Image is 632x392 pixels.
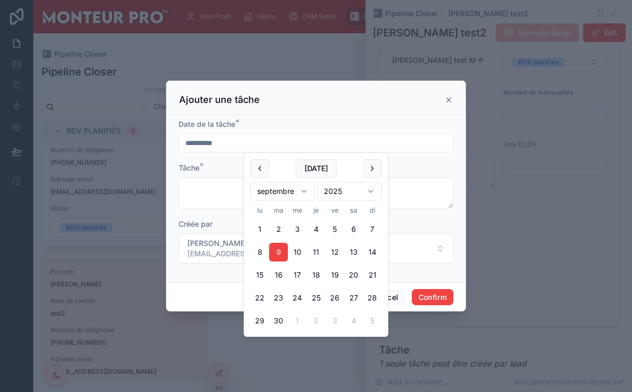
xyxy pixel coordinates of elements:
table: septembre 2025 [250,205,382,330]
button: dimanche 5 octobre 2025 [363,311,382,330]
button: dimanche 14 septembre 2025 [363,243,382,262]
button: dimanche 7 septembre 2025 [363,220,382,239]
button: Select Button [179,233,453,264]
th: samedi [344,205,363,216]
button: jeudi 2 octobre 2025 [307,311,325,330]
button: jeudi 25 septembre 2025 [307,289,325,307]
button: vendredi 19 septembre 2025 [325,266,344,284]
button: mercredi 24 septembre 2025 [288,289,307,307]
button: [DATE] [296,159,337,178]
button: dimanche 21 septembre 2025 [363,266,382,284]
button: vendredi 26 septembre 2025 [325,289,344,307]
h3: Ajouter une tâche [179,94,260,106]
button: mercredi 10 septembre 2025 [288,243,307,262]
button: vendredi 5 septembre 2025 [325,220,344,239]
button: lundi 15 septembre 2025 [250,266,269,284]
span: [PERSON_NAME] [187,238,313,249]
button: samedi 20 septembre 2025 [344,266,363,284]
th: vendredi [325,205,344,216]
span: Créée par [179,219,212,228]
button: mardi 16 septembre 2025 [269,266,288,284]
button: mercredi 1 octobre 2025 [288,311,307,330]
button: jeudi 4 septembre 2025 [307,220,325,239]
th: mercredi [288,205,307,216]
button: mardi 9 septembre 2025, selected [269,243,288,262]
button: mardi 30 septembre 2025 [269,311,288,330]
button: vendredi 3 octobre 2025 [325,311,344,330]
button: lundi 1 septembre 2025 [250,220,269,239]
button: mercredi 3 septembre 2025 [288,220,307,239]
span: Date de la tâche [179,120,235,128]
span: [EMAIL_ADDRESS][DOMAIN_NAME] [187,249,313,259]
th: mardi [269,205,288,216]
th: dimanche [363,205,382,216]
button: lundi 29 septembre 2025 [250,311,269,330]
button: jeudi 11 septembre 2025 [307,243,325,262]
button: lundi 8 septembre 2025 [250,243,269,262]
button: lundi 22 septembre 2025 [250,289,269,307]
th: jeudi [307,205,325,216]
button: samedi 13 septembre 2025 [344,243,363,262]
button: samedi 6 septembre 2025 [344,220,363,239]
button: jeudi 18 septembre 2025 [307,266,325,284]
button: samedi 27 septembre 2025 [344,289,363,307]
button: mardi 23 septembre 2025 [269,289,288,307]
span: Tâche [179,163,199,172]
button: mardi 2 septembre 2025 [269,220,288,239]
button: vendredi 12 septembre 2025 [325,243,344,262]
button: dimanche 28 septembre 2025 [363,289,382,307]
button: mercredi 17 septembre 2025 [288,266,307,284]
button: samedi 4 octobre 2025 [344,311,363,330]
th: lundi [250,205,269,216]
button: Confirm [412,289,453,306]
